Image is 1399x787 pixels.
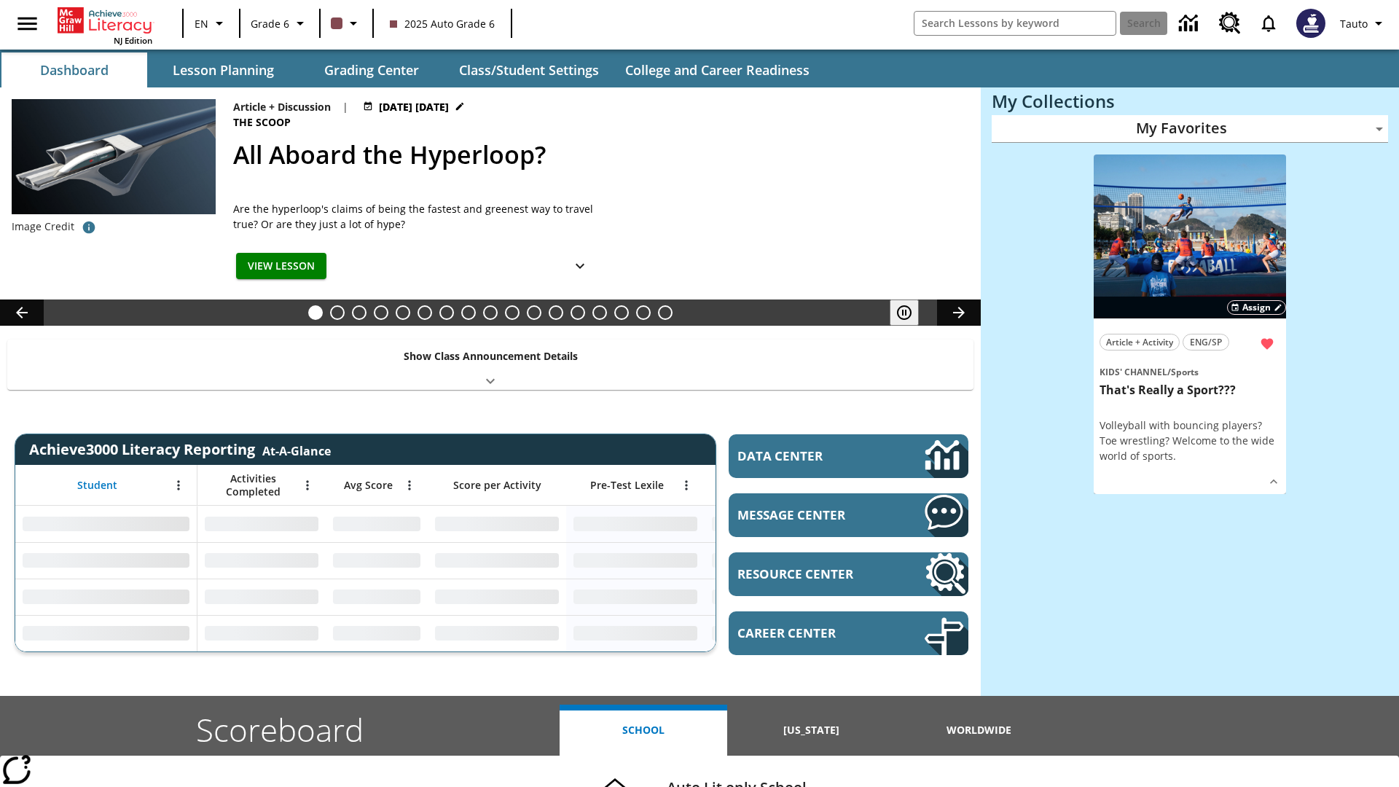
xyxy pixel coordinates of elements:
[636,305,651,320] button: Slide 16 Point of View
[705,542,843,579] div: No Data,
[890,299,933,326] div: Pause
[150,52,296,87] button: Lesson Planning
[439,305,454,320] button: Slide 7 Attack of the Terrifying Tomatoes
[205,472,301,498] span: Activities Completed
[344,479,393,492] span: Avg Score
[326,615,428,651] div: No Data,
[379,99,449,114] span: [DATE] [DATE]
[251,16,289,31] span: Grade 6
[483,305,498,320] button: Slide 9 The Invasion of the Free CD
[1094,154,1286,495] div: lesson details
[1210,4,1250,43] a: Resource Center, Will open in new tab
[729,493,968,537] a: Message Center
[461,305,476,320] button: Slide 8 Fashion Forward in Ancient Rome
[737,624,881,641] span: Career Center
[447,52,611,87] button: Class/Student Settings
[1296,9,1325,38] img: Avatar
[992,91,1388,111] h3: My Collections
[1334,10,1393,36] button: Profile/Settings
[58,6,152,35] a: Home
[737,565,881,582] span: Resource Center
[565,253,595,280] button: Show Details
[114,35,152,46] span: NJ Edition
[418,305,432,320] button: Slide 6 Solar Power to the People
[1227,300,1286,315] button: Assign Choose Dates
[12,219,74,234] p: Image Credit
[342,99,348,114] span: |
[308,305,323,320] button: Slide 1 All Aboard the Hyperloop?
[1171,366,1199,378] span: Sports
[549,305,563,320] button: Slide 12 Career Lesson
[325,10,368,36] button: Class color is dark brown. Change class color
[326,506,428,542] div: No Data,
[299,52,444,87] button: Grading Center
[195,16,208,31] span: EN
[992,115,1388,143] div: My Favorites
[297,474,318,496] button: Open Menu
[914,12,1116,35] input: search field
[197,542,326,579] div: No Data,
[197,579,326,615] div: No Data,
[6,2,49,45] button: Open side menu
[77,479,117,492] span: Student
[1250,4,1288,42] a: Notifications
[1190,334,1222,350] span: ENG/SP
[1106,334,1173,350] span: Article + Activity
[404,348,578,364] p: Show Class Announcement Details
[390,16,495,31] span: 2025 Auto Grade 6
[737,447,875,464] span: Data Center
[1288,4,1334,42] button: Select a new avatar
[505,305,520,320] button: Slide 10 Mixed Practice: Citing Evidence
[592,305,607,320] button: Slide 14 Hooray for Constitution Day!
[7,340,973,390] div: Show Class Announcement Details
[1167,366,1171,378] span: /
[233,201,597,232] div: Are the hyperloop's claims of being the fastest and greenest way to travel true? Or are they just...
[890,299,919,326] button: Pause
[729,434,968,478] a: Data Center
[12,99,216,214] img: Artist rendering of Hyperloop TT vehicle entering a tunnel
[374,305,388,320] button: Slide 4 Cars of the Future?
[236,253,326,280] button: View Lesson
[1100,364,1280,380] span: Topic: Kids' Channel/Sports
[1100,383,1280,398] h3: That's Really a Sport???
[560,705,727,756] button: School
[399,474,420,496] button: Open Menu
[737,506,881,523] span: Message Center
[245,10,315,36] button: Grade: Grade 6, Select a grade
[590,479,664,492] span: Pre-Test Lexile
[453,479,541,492] span: Score per Activity
[727,705,895,756] button: [US_STATE]
[360,99,468,114] button: Jul 21 - Jun 30 Choose Dates
[675,474,697,496] button: Open Menu
[330,305,345,320] button: Slide 2 Do You Want Fries With That?
[896,705,1063,756] button: Worldwide
[705,615,843,651] div: No Data,
[396,305,410,320] button: Slide 5 The Last Homesteaders
[1242,301,1271,314] span: Assign
[937,299,981,326] button: Lesson carousel, Next
[262,440,331,459] div: At-A-Glance
[233,99,331,114] p: Article + Discussion
[58,4,152,46] div: Home
[168,474,189,496] button: Open Menu
[188,10,235,36] button: Language: EN, Select a language
[527,305,541,320] button: Slide 11 Pre-release lesson
[614,305,629,320] button: Slide 15 Remembering Justice O'Connor
[74,214,103,240] button: Photo credit: Hyperloop Transportation Technologies
[729,611,968,655] a: Career Center
[1340,16,1368,31] span: Tauto
[1100,366,1167,378] span: Kids' Channel
[1170,4,1210,44] a: Data Center
[233,136,963,173] h2: All Aboard the Hyperloop?
[326,542,428,579] div: No Data,
[729,552,968,596] a: Resource Center, Will open in new tab
[352,305,367,320] button: Slide 3 Dirty Jobs Kids Had To Do
[1100,418,1280,463] div: Volleyball with bouncing players? Toe wrestling? Welcome to the wide world of sports.
[1100,334,1180,351] button: Article + Activity
[1183,334,1229,351] button: ENG/SP
[705,579,843,615] div: No Data,
[1263,471,1285,493] button: Show Details
[1,52,147,87] button: Dashboard
[1254,331,1280,357] button: Remove from Favorites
